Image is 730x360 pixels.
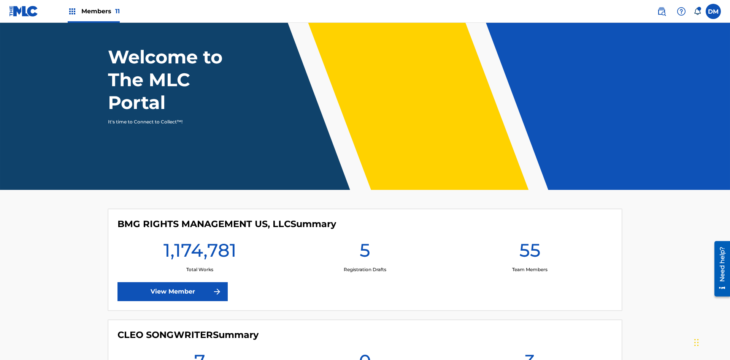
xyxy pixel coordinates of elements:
h1: 55 [519,239,541,266]
p: Total Works [186,266,213,273]
div: Notifications [693,8,701,15]
h1: Welcome to The MLC Portal [108,46,250,114]
span: 11 [115,8,120,15]
h1: 5 [360,239,370,266]
h1: 1,174,781 [163,239,236,266]
p: It's time to Connect to Collect™! [108,118,240,125]
p: Team Members [512,266,547,273]
h4: CLEO SONGWRITER [117,329,259,341]
a: Public Search [654,4,669,19]
img: f7272a7cc735f4ea7f67.svg [213,287,222,296]
div: Drag [694,331,699,354]
img: Top Rightsholders [68,7,77,16]
iframe: Resource Center [709,238,730,300]
h4: BMG RIGHTS MANAGEMENT US, LLC [117,218,336,230]
p: Registration Drafts [344,266,386,273]
a: View Member [117,282,228,301]
img: MLC Logo [9,6,38,17]
span: Members [81,7,120,16]
img: help [677,7,686,16]
div: User Menu [706,4,721,19]
iframe: Chat Widget [692,324,730,360]
img: search [657,7,666,16]
div: Help [674,4,689,19]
